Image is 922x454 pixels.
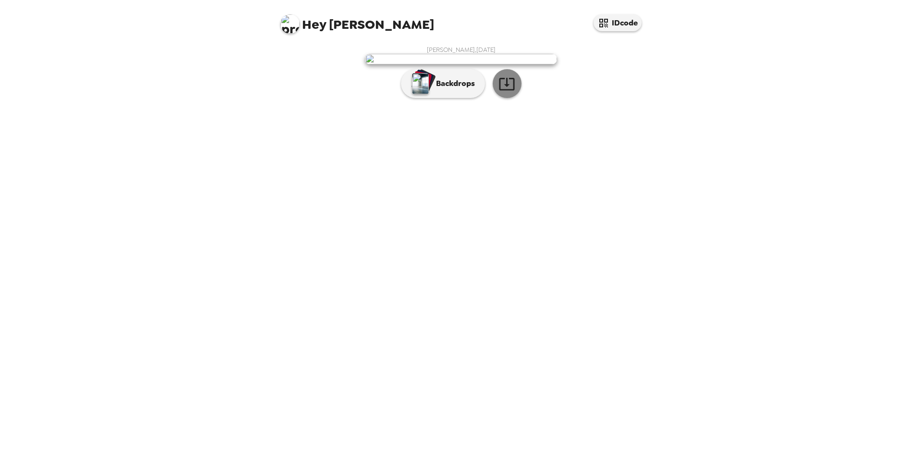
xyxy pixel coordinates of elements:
[431,78,475,89] p: Backdrops
[427,46,496,54] span: [PERSON_NAME] , [DATE]
[302,16,326,33] span: Hey
[280,10,434,31] span: [PERSON_NAME]
[401,69,485,98] button: Backdrops
[280,14,300,34] img: profile pic
[365,54,557,64] img: user
[594,14,642,31] button: IDcode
